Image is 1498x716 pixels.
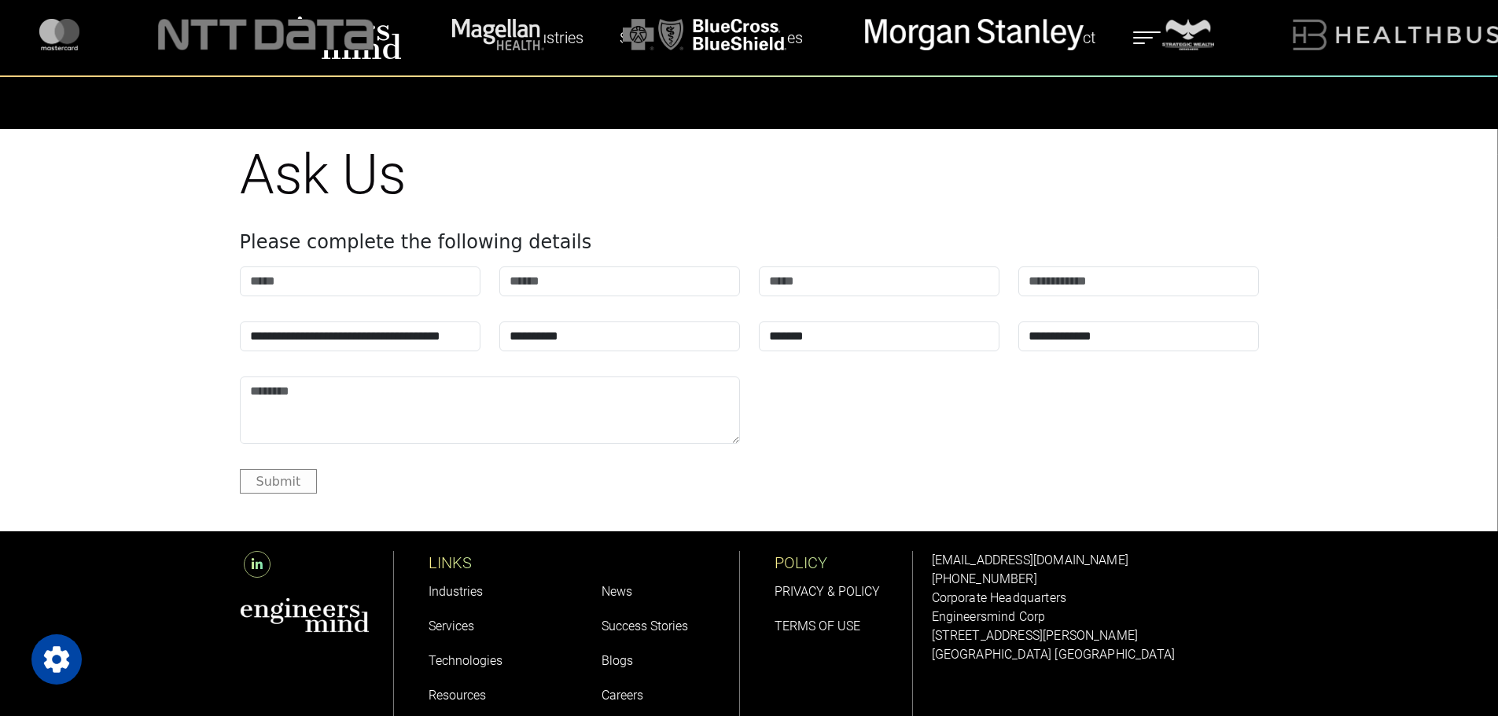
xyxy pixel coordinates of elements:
a: TERMS OF USE [775,619,860,633]
h4: Please complete the following details [240,231,1259,254]
img: logo [452,19,544,50]
img: logo [158,19,373,50]
a: Success Stories [602,619,688,633]
img: aws [240,597,370,633]
a: PRIVACY & POLICY [775,584,880,599]
p: [STREET_ADDRESS][PERSON_NAME] [932,626,1259,645]
a: News [602,584,632,599]
img: logo [1162,19,1215,50]
a: [PHONE_NUMBER] [932,571,1037,586]
img: logo [623,19,786,50]
a: Careers [602,688,643,703]
img: logo [39,19,79,50]
a: Services [429,619,474,633]
a: Resources [429,688,486,703]
img: logo [240,16,402,60]
a: LinkedIn [240,557,274,572]
a: Industries [429,584,483,599]
a: Blogs [602,653,633,668]
h1: Ask Us [240,141,1259,207]
iframe: reCAPTCHA [759,376,998,438]
img: logo [865,19,1084,50]
p: POLICY [775,551,912,575]
a: [EMAIL_ADDRESS][DOMAIN_NAME] [932,553,1128,567]
p: LINKS [429,551,567,575]
a: Technologies [429,653,502,668]
p: Engineersmind Corp [932,608,1259,626]
button: Submit [240,469,318,494]
p: Corporate Headquarters [932,589,1259,608]
p: [GEOGRAPHIC_DATA] [GEOGRAPHIC_DATA] [932,645,1259,664]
